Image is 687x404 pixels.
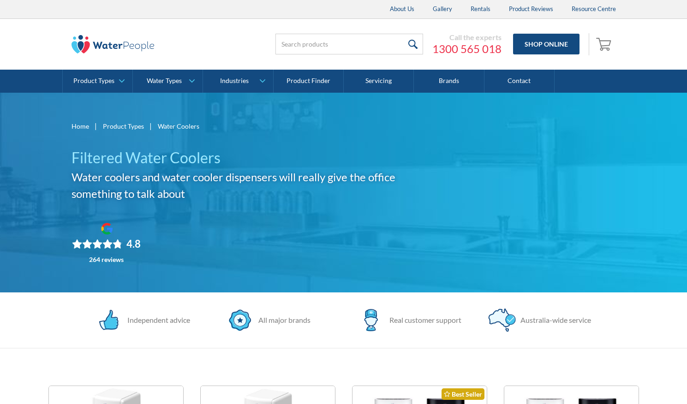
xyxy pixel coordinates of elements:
div: Rating: 4.8 out of 5 [72,238,141,250]
img: shopping cart [596,36,614,51]
div: Industries [220,77,249,85]
div: Call the experts [432,33,502,42]
h1: Filtered Water Coolers [72,147,426,169]
a: 1300 565 018 [432,42,502,56]
div: 4.8 [126,238,141,250]
div: | [149,120,153,131]
h2: Water coolers and water cooler dispensers will really give the office something to talk about [72,169,426,202]
div: Water Coolers [158,121,199,131]
img: The Water People [72,35,155,53]
a: Water Types [133,70,203,93]
a: Contact [484,70,555,93]
a: Home [72,121,89,131]
a: Product Types [103,121,144,131]
div: Real customer support [385,315,461,326]
div: 264 reviews [89,256,124,263]
div: | [94,120,98,131]
div: Independent advice [123,315,190,326]
div: Product Types [73,77,114,85]
a: Servicing [344,70,414,93]
a: Brands [414,70,484,93]
div: All major brands [254,315,311,326]
a: Shop Online [513,34,579,54]
a: Industries [203,70,273,93]
div: Water Types [147,77,182,85]
div: Australia-wide service [516,315,591,326]
a: Product Finder [274,70,344,93]
a: Product Types [63,70,132,93]
a: Open empty cart [594,33,616,55]
input: Search products [275,34,423,54]
div: Best Seller [442,388,484,400]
